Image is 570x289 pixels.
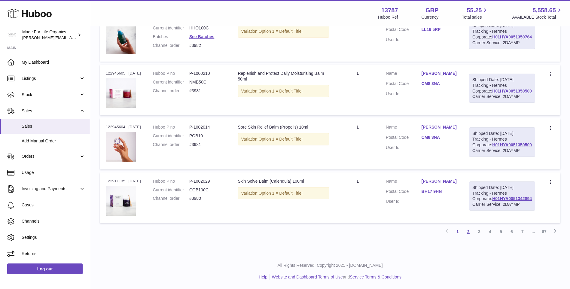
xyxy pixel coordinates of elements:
[472,202,532,207] div: Carrier Service: 2DAYMP
[189,133,226,139] dd: POB10
[350,275,401,279] a: Service Terms & Conditions
[153,88,189,94] dt: Channel order
[22,29,76,41] div: Made For Life Organics
[386,71,421,78] dt: Name
[422,135,457,140] a: CM8 3NA
[22,218,85,224] span: Channels
[238,187,329,199] div: Variation:
[106,186,136,216] img: skin-solve-balm-_calendula_-100ml-cob50-1-v1.jpg
[22,154,79,159] span: Orders
[106,78,136,108] img: replenish-and-protect-daily-moisturising-balm-50ml-nmb50c-1.jpg
[386,27,421,34] dt: Postal Code
[469,20,535,49] div: Tracking - Hermes Corporate:
[153,133,189,139] dt: Current identifier
[452,226,463,237] a: 1
[467,6,482,14] span: 55.25
[153,187,189,193] dt: Current identifier
[106,24,136,54] img: head-_-hair-treatment-oil-100ml-hho100c-5.jpg
[506,226,517,237] a: 6
[22,186,79,192] span: Invoicing and Payments
[238,178,329,184] div: Skin Solve Balm (Calendula) 100ml
[153,34,189,40] dt: Batches
[22,123,85,129] span: Sales
[238,25,329,38] div: Variation:
[189,71,226,76] dd: P-1000210
[532,6,556,14] span: 5,558.65
[22,35,153,40] span: [PERSON_NAME][EMAIL_ADDRESS][PERSON_NAME][DOMAIN_NAME]
[22,138,85,144] span: Add Manual Order
[189,196,226,201] dd: #3980
[422,124,457,130] a: [PERSON_NAME]
[472,185,532,190] div: Shipped Date: [DATE]
[22,76,79,81] span: Listings
[386,124,421,132] dt: Name
[472,77,532,83] div: Shipped Date: [DATE]
[238,85,329,97] div: Variation:
[189,79,226,85] dd: NMB50C
[189,34,214,39] a: See Batches
[381,6,398,14] strong: 13787
[422,178,457,184] a: [PERSON_NAME]
[492,196,532,201] a: H01HYA0051342894
[95,263,565,268] p: All Rights Reserved. Copyright 2025 - [DOMAIN_NAME]
[270,274,401,280] li: and
[22,59,85,65] span: My Dashboard
[386,199,421,204] dt: User Id
[189,25,226,31] dd: HHO100C
[485,226,495,237] a: 4
[106,178,141,184] div: 122911135 | [DATE]
[422,14,439,20] div: Currency
[422,189,457,194] a: BH17 9HN
[492,142,532,147] a: H01HYA0051350500
[492,89,532,93] a: H01HYA0051350500
[7,263,83,274] a: Log out
[386,81,421,88] dt: Postal Code
[153,124,189,130] dt: Huboo P no
[335,118,380,169] td: 1
[258,29,303,34] span: Option 1 = Default Title;
[22,108,79,114] span: Sales
[386,37,421,43] dt: User Id
[153,196,189,201] dt: Channel order
[422,71,457,76] a: [PERSON_NAME]
[153,178,189,184] dt: Huboo P no
[528,226,539,237] span: ...
[106,124,141,130] div: 122945604 | [DATE]
[512,14,563,20] span: AVAILABLE Stock Total
[258,191,303,196] span: Option 1 = Default Title;
[469,127,535,157] div: Tracking - Hermes Corporate:
[386,189,421,196] dt: Postal Code
[425,6,438,14] strong: GBP
[422,81,457,87] a: CM8 3NA
[469,74,535,103] div: Tracking - Hermes Corporate:
[335,11,380,61] td: 1
[189,124,226,130] dd: P-1002014
[386,91,421,97] dt: User Id
[238,71,329,82] div: Replenish and Protect Daily Moisturising Balm 50ml
[189,88,226,94] dd: #3981
[539,226,550,237] a: 67
[22,202,85,208] span: Cases
[106,132,136,162] img: sore-skin-relief-balm-_propolis_-10ml-pob10-5.jpg
[422,27,457,32] a: LL16 5RP
[472,40,532,46] div: Carrier Service: 2DAYMP
[462,14,489,20] span: Total sales
[22,251,85,257] span: Returns
[495,226,506,237] a: 5
[238,133,329,145] div: Variation:
[189,142,226,148] dd: #3981
[153,79,189,85] dt: Current identifier
[258,89,303,93] span: Option 1 = Default Title;
[153,71,189,76] dt: Huboo P no
[189,187,226,193] dd: COB100C
[386,135,421,142] dt: Postal Code
[153,43,189,48] dt: Channel order
[7,30,16,39] img: geoff.winwood@madeforlifeorganics.com
[462,6,489,20] a: 55.25 Total sales
[259,275,267,279] a: Help
[106,71,141,76] div: 122945605 | [DATE]
[258,137,303,141] span: Option 1 = Default Title;
[386,145,421,151] dt: User Id
[474,226,485,237] a: 3
[512,6,563,20] a: 5,558.65 AVAILABLE Stock Total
